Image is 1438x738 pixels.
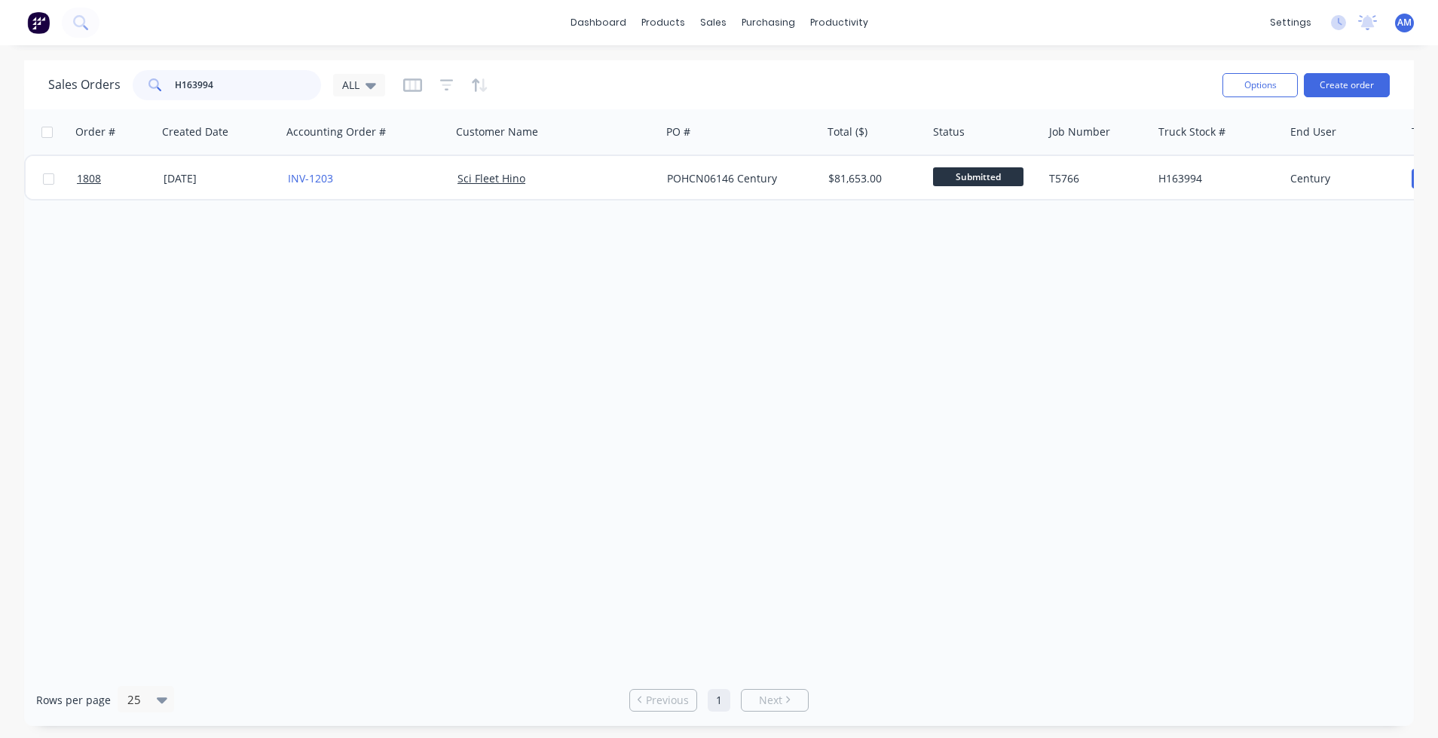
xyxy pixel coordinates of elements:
div: purchasing [734,11,803,34]
div: Customer Name [456,124,538,139]
a: Page 1 is your current page [708,689,730,712]
div: H163994 [1158,171,1272,186]
span: Next [759,693,782,708]
div: productivity [803,11,876,34]
div: Accounting Order # [286,124,386,139]
div: T5766 [1049,171,1142,186]
div: POHCN06146 Century [667,171,809,186]
div: Job Number [1049,124,1110,139]
div: sales [693,11,734,34]
img: Factory [27,11,50,34]
a: Previous page [630,693,696,708]
div: Created Date [162,124,228,139]
div: $81,653.00 [828,171,916,186]
span: 1808 [77,171,101,186]
div: [DATE] [164,171,276,186]
h1: Sales Orders [48,78,121,92]
button: Create order [1304,73,1390,97]
a: Next page [742,693,808,708]
div: products [634,11,693,34]
span: Previous [646,693,689,708]
a: Sci Fleet Hino [457,171,525,185]
span: AM [1397,16,1412,29]
ul: Pagination [623,689,815,712]
input: Search... [175,70,322,100]
span: ALL [342,77,359,93]
span: Submitted [933,167,1023,186]
div: Status [933,124,965,139]
a: INV-1203 [288,171,333,185]
span: Rows per page [36,693,111,708]
div: Order # [75,124,115,139]
div: Total ($) [828,124,867,139]
div: End User [1290,124,1336,139]
a: 1808 [77,156,164,201]
a: dashboard [563,11,634,34]
div: PO # [666,124,690,139]
button: Options [1222,73,1298,97]
div: Century [1290,171,1394,186]
div: settings [1262,11,1319,34]
div: Truck Stock # [1158,124,1225,139]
